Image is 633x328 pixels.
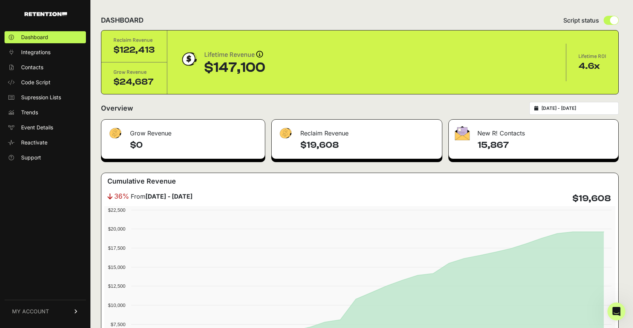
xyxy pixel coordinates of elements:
[108,264,125,270] text: $15,000
[107,126,122,141] img: fa-dollar-13500eef13a19c4ab2b9ed9ad552e47b0d9fc28b02b83b90ba0e00f96d6372e9.png
[131,192,193,201] span: From
[21,124,53,131] span: Event Details
[21,64,43,71] span: Contacts
[5,91,86,103] a: Supression Lists
[21,139,47,146] span: Reactivate
[108,245,125,251] text: $17,500
[455,126,470,140] img: fa-envelope-19ae18322b30453b285274b1b8af3d052b27d846a4fbe8435d1a52b978f639a2.png
[5,152,86,164] a: Support
[101,103,133,114] h2: Overview
[101,120,265,142] div: Grow Revenue
[5,137,86,149] a: Reactivate
[578,60,606,72] div: 4.6x
[113,76,155,88] div: $24,687
[101,15,144,26] h2: DASHBOARD
[179,50,198,68] img: dollar-coin-05c43ed7efb7bc0c12610022525b4bbbb207c7efeef5aecc26f025e68dcafac9.png
[5,106,86,118] a: Trends
[108,226,125,232] text: $20,000
[130,139,259,151] h4: $0
[21,109,38,116] span: Trends
[272,120,442,142] div: Reclaim Revenue
[108,283,125,289] text: $12,500
[145,193,193,200] strong: [DATE] - [DATE]
[300,139,436,151] h4: $19,608
[21,94,61,101] span: Supression Lists
[111,322,125,327] text: $7,500
[5,76,86,88] a: Code Script
[108,207,125,213] text: $22,500
[5,31,86,43] a: Dashboard
[107,176,176,187] h3: Cumulative Revenue
[113,44,155,56] div: $122,413
[572,193,611,205] h4: $19,608
[563,16,599,25] span: Script status
[204,60,265,75] div: $147,100
[578,53,606,60] div: Lifetime ROI
[5,121,86,134] a: Event Details
[12,308,49,315] span: MY ACCOUNT
[108,302,125,308] text: $10,000
[449,120,618,142] div: New R! Contacts
[607,302,625,320] iframe: Intercom live chat
[477,139,612,151] h4: 15,867
[5,61,86,73] a: Contacts
[21,79,50,86] span: Code Script
[114,191,129,202] span: 36%
[21,49,50,56] span: Integrations
[278,126,293,141] img: fa-dollar-13500eef13a19c4ab2b9ed9ad552e47b0d9fc28b02b83b90ba0e00f96d6372e9.png
[5,46,86,58] a: Integrations
[21,154,41,161] span: Support
[113,36,155,44] div: Reclaim Revenue
[204,50,265,60] div: Lifetime Revenue
[113,68,155,76] div: Grow Revenue
[21,33,48,41] span: Dashboard
[24,12,67,16] img: Retention.com
[5,300,86,323] a: MY ACCOUNT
